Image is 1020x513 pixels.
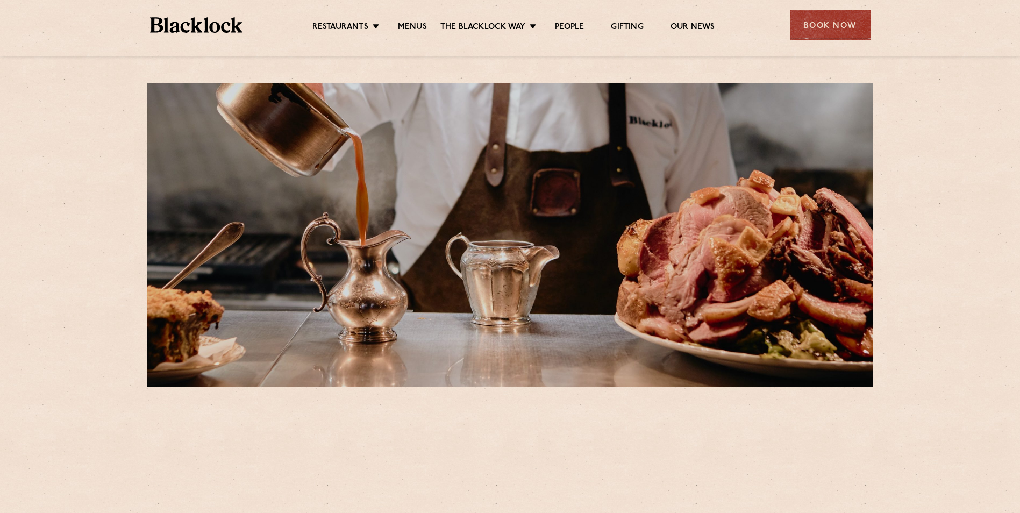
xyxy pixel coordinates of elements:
[440,22,525,34] a: The Blacklock Way
[790,10,871,40] div: Book Now
[150,17,243,33] img: BL_Textured_Logo-footer-cropped.svg
[312,22,368,34] a: Restaurants
[555,22,584,34] a: People
[611,22,643,34] a: Gifting
[398,22,427,34] a: Menus
[671,22,715,34] a: Our News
